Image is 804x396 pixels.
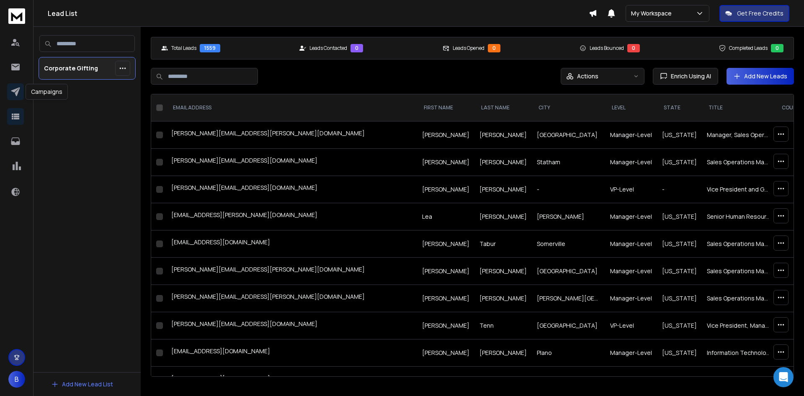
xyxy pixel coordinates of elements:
[417,339,474,367] td: [PERSON_NAME]
[417,94,474,122] th: FIRST NAME
[474,94,532,122] th: LAST NAME
[474,230,532,258] td: Tabur
[200,44,220,52] div: 1559
[702,176,775,203] td: Vice President and General Manager, Americas Sales
[532,312,605,339] td: [GEOGRAPHIC_DATA]
[605,94,657,122] th: level
[309,45,347,52] p: Leads Contacted
[605,285,657,312] td: Manager-Level
[171,156,412,168] div: [PERSON_NAME][EMAIL_ADDRESS][DOMAIN_NAME]
[171,347,412,359] div: [EMAIL_ADDRESS][DOMAIN_NAME]
[171,238,412,250] div: [EMAIL_ADDRESS][DOMAIN_NAME]
[657,94,702,122] th: state
[44,64,98,72] p: Corporate Gifting
[657,176,702,203] td: -
[631,9,675,18] p: My Workspace
[657,258,702,285] td: [US_STATE]
[474,339,532,367] td: [PERSON_NAME]
[702,122,775,149] td: Manager, Sales Operations
[702,149,775,176] td: Sales Operations Manager
[532,122,605,149] td: [GEOGRAPHIC_DATA]
[532,176,605,203] td: -
[657,203,702,230] td: [US_STATE]
[474,367,532,394] td: [PERSON_NAME]
[719,5,789,22] button: Get Free Credits
[171,292,412,304] div: [PERSON_NAME][EMAIL_ADDRESS][PERSON_NAME][DOMAIN_NAME]
[702,312,775,339] td: Vice President, Manager, Global Sales - [GEOGRAPHIC_DATA], [GEOGRAPHIC_DATA] and [GEOGRAPHIC_DATA...
[532,367,605,394] td: San Antonio
[417,203,474,230] td: Lea
[474,203,532,230] td: [PERSON_NAME]
[417,122,474,149] td: [PERSON_NAME]
[474,258,532,285] td: [PERSON_NAME]
[657,230,702,258] td: [US_STATE]
[171,320,412,331] div: [PERSON_NAME][EMAIL_ADDRESS][DOMAIN_NAME]
[657,285,702,312] td: [US_STATE]
[605,312,657,339] td: VP-Level
[737,9,783,18] p: Get Free Credits
[605,122,657,149] td: Manager-Level
[605,149,657,176] td: Manager-Level
[590,45,624,52] p: Leads Bounced
[605,339,657,367] td: Manager-Level
[702,94,775,122] th: title
[773,367,794,387] div: Open Intercom Messenger
[657,312,702,339] td: [US_STATE]
[532,258,605,285] td: [GEOGRAPHIC_DATA]
[474,285,532,312] td: [PERSON_NAME]
[702,339,775,367] td: Information Technology Procurement Manager
[532,203,605,230] td: [PERSON_NAME]
[474,312,532,339] td: Tenn
[171,374,412,386] div: [EMAIL_ADDRESS][DOMAIN_NAME]
[605,203,657,230] td: Manager-Level
[729,45,768,52] p: Completed Leads
[417,230,474,258] td: [PERSON_NAME]
[657,339,702,367] td: [US_STATE]
[171,45,196,52] p: Total Leads
[771,44,783,52] div: 0
[350,44,363,52] div: 0
[702,203,775,230] td: Senior Human Resources Manager-Commercial Sales and Marketing
[417,312,474,339] td: [PERSON_NAME]
[657,367,702,394] td: [US_STATE]
[8,371,25,388] button: B
[532,339,605,367] td: Plano
[577,72,598,80] p: Actions
[605,367,657,394] td: Manager-Level
[653,68,718,85] button: Enrich Using AI
[417,285,474,312] td: [PERSON_NAME]
[48,8,589,18] h1: Lead List
[627,44,640,52] div: 0
[417,176,474,203] td: [PERSON_NAME]
[532,230,605,258] td: Somerville
[453,45,484,52] p: Leads Opened
[702,258,775,285] td: Sales Operations Manager
[532,94,605,122] th: city
[532,285,605,312] td: [PERSON_NAME][GEOGRAPHIC_DATA]
[474,149,532,176] td: [PERSON_NAME]
[702,367,775,394] td: Senior District Sales Manager
[171,129,412,141] div: [PERSON_NAME][EMAIL_ADDRESS][PERSON_NAME][DOMAIN_NAME]
[417,149,474,176] td: [PERSON_NAME]
[474,176,532,203] td: [PERSON_NAME]
[733,72,787,80] a: Add New Leads
[171,265,412,277] div: [PERSON_NAME][EMAIL_ADDRESS][PERSON_NAME][DOMAIN_NAME]
[26,84,68,100] div: Campaigns
[488,44,500,52] div: 0
[657,149,702,176] td: [US_STATE]
[532,149,605,176] td: Statham
[657,122,702,149] td: [US_STATE]
[605,176,657,203] td: VP-Level
[417,258,474,285] td: [PERSON_NAME]
[44,376,120,393] button: Add New Lead List
[727,68,794,85] button: Add New Leads
[702,230,775,258] td: Sales Operations Manager
[171,211,412,223] div: [EMAIL_ADDRESS][PERSON_NAME][DOMAIN_NAME]
[702,285,775,312] td: Sales Operations Manager
[605,258,657,285] td: Manager-Level
[166,94,417,122] th: EMAIL ADDRESS
[667,72,711,80] span: Enrich Using AI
